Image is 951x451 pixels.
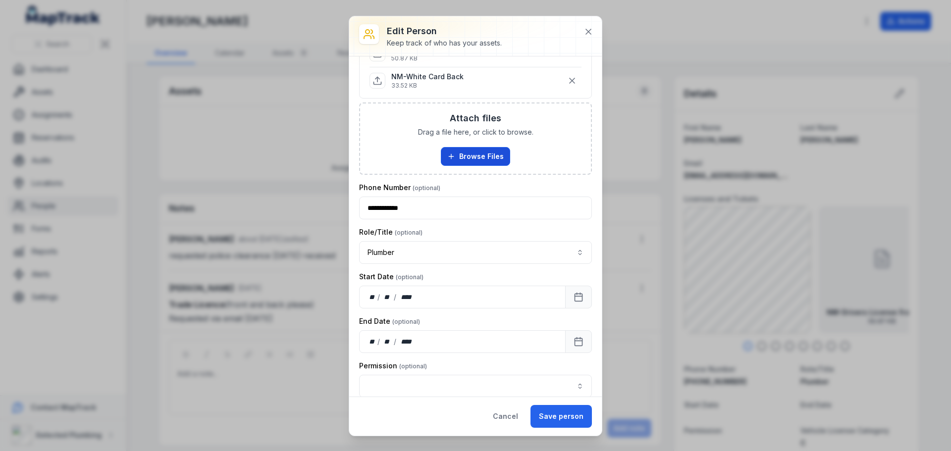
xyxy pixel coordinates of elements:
[359,316,420,326] label: End Date
[381,337,394,347] div: month,
[530,405,592,428] button: Save person
[359,227,423,237] label: Role/Title
[377,292,381,302] div: /
[359,272,423,282] label: Start Date
[368,337,377,347] div: day,
[359,241,592,264] button: Plumber
[377,337,381,347] div: /
[450,111,501,125] h3: Attach files
[359,183,440,193] label: Phone Number
[368,292,377,302] div: day,
[565,330,592,353] button: Calendar
[391,82,464,90] p: 33.52 KB
[359,361,427,371] label: Permission
[394,337,397,347] div: /
[387,38,502,48] div: Keep track of who has your assets.
[565,286,592,308] button: Calendar
[484,405,527,428] button: Cancel
[387,24,502,38] h3: Edit person
[394,292,397,302] div: /
[391,72,464,82] p: NM-White Card Back
[397,292,416,302] div: year,
[391,54,515,62] p: 50.87 KB
[397,337,416,347] div: year,
[441,147,510,166] button: Browse Files
[381,292,394,302] div: month,
[418,127,533,137] span: Drag a file here, or click to browse.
